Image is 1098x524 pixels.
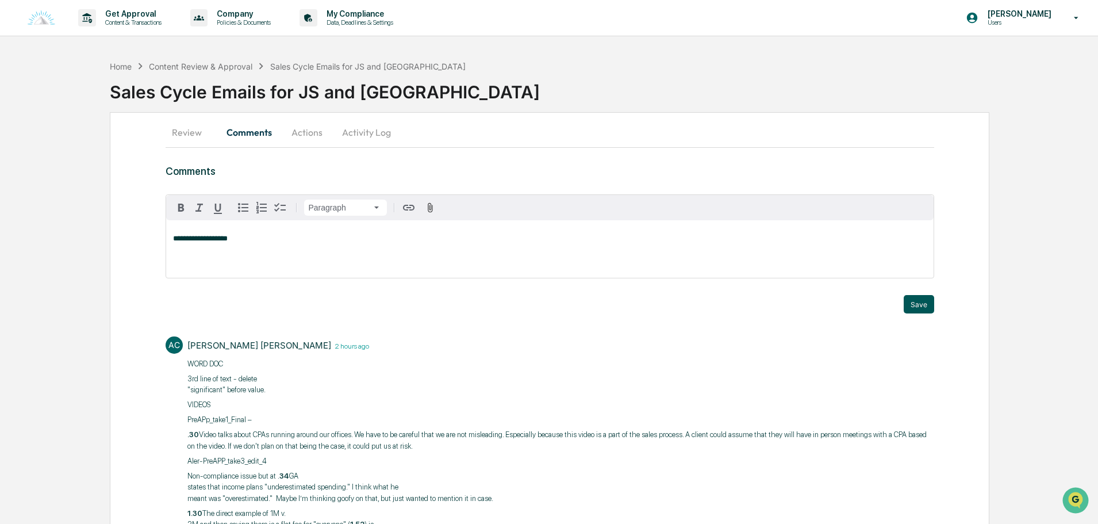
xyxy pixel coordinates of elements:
[187,414,934,426] p: PreAPp_take1_Final –
[187,358,934,370] p: ​WORD DOC
[23,204,74,216] span: Preclearance
[187,373,934,396] p: 3rd line of text - delete "significant" before value.
[11,88,32,109] img: 1746055101610-c473b297-6a78-478c-a979-82029cc54cd1
[208,9,277,18] p: Company
[317,9,399,18] p: My Compliance
[904,295,934,313] button: Save
[166,336,183,354] div: AC
[23,157,32,166] img: 1746055101610-c473b297-6a78-478c-a979-82029cc54cd1
[11,146,30,164] img: Cameron Burns
[1061,486,1092,517] iframe: Open customer support
[166,118,217,146] button: Review
[190,198,209,217] button: Italic
[39,88,189,100] div: Start new chat
[114,254,139,263] span: Pylon
[187,430,199,439] strong: .30
[978,18,1057,26] p: Users
[96,9,167,18] p: Get Approval
[187,456,934,467] p: Aler-PreAPP_take3_edit_4
[23,226,72,238] span: Data Lookup
[166,118,934,146] div: secondary tabs example
[39,100,145,109] div: We're available if you need us!
[79,200,147,220] a: 🗄️Attestations
[187,340,331,351] div: [PERSON_NAME] [PERSON_NAME]
[172,198,190,217] button: Bold
[110,72,1098,102] div: Sales Cycle Emails for JS and [GEOGRAPHIC_DATA]
[178,125,209,139] button: See all
[187,509,202,518] strong: 1.30
[28,10,55,26] img: logo
[95,156,99,166] span: •
[83,205,93,215] div: 🗄️
[11,205,21,215] div: 🖐️
[11,24,209,43] p: How can we help?
[331,341,369,350] time: Thursday, September 18, 2025 at 12:46:17 PM EDT
[209,198,227,217] button: Underline
[208,18,277,26] p: Policies & Documents
[11,128,77,137] div: Past conversations
[96,18,167,26] p: Content & Transactions
[270,62,466,71] div: Sales Cycle Emails for JS and [GEOGRAPHIC_DATA]
[81,254,139,263] a: Powered byPylon
[7,221,77,242] a: 🔎Data Lookup
[281,118,333,146] button: Actions
[11,227,21,236] div: 🔎
[187,471,934,504] p: Non-compliance issue but at . GA states that income plans "underestimated spending." I think what...
[187,399,934,411] p: VIDEOS
[149,62,252,71] div: Content Review & Approval
[195,91,209,105] button: Start new chat
[333,118,400,146] button: Activity Log
[102,156,125,166] span: [DATE]
[317,18,399,26] p: Data, Deadlines & Settings
[7,200,79,220] a: 🖐️Preclearance
[36,156,93,166] span: [PERSON_NAME]
[166,165,934,177] h3: Comments
[187,429,934,452] p: Video talks about CPAs running around our offices. We have to be careful that we are not misleadi...
[217,118,281,146] button: Comments
[978,9,1057,18] p: [PERSON_NAME]
[95,204,143,216] span: Attestations
[110,62,132,71] div: Home
[279,472,289,480] strong: 34
[420,200,440,216] button: Attach files
[304,200,387,216] button: Block type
